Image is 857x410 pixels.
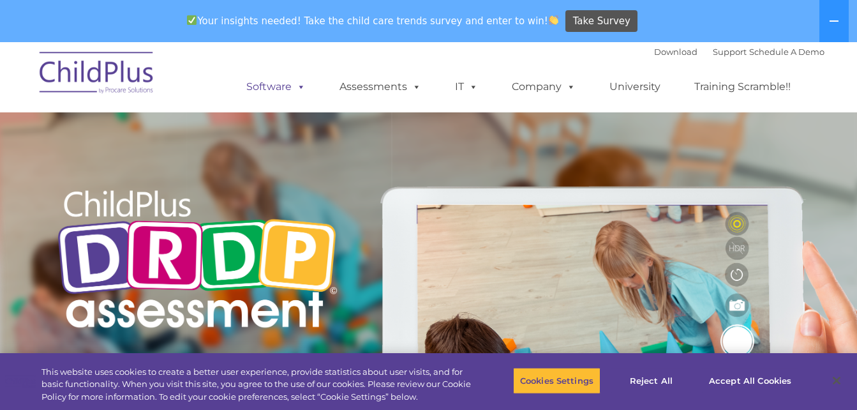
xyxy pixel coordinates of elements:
div: This website uses cookies to create a better user experience, provide statistics about user visit... [41,366,472,404]
font: | [654,47,824,57]
button: Cookies Settings [513,367,600,394]
a: Take Survey [565,10,637,33]
a: Schedule A Demo [749,47,824,57]
a: Assessments [327,74,434,100]
button: Reject All [611,367,691,394]
a: Company [499,74,588,100]
a: Download [654,47,697,57]
a: University [597,74,673,100]
img: Copyright - DRDP Logo Light [52,173,342,349]
a: Support [713,47,747,57]
span: Take Survey [573,10,630,33]
img: ✅ [187,15,197,25]
button: Close [823,367,851,395]
a: IT [442,74,491,100]
img: ChildPlus by Procare Solutions [33,43,161,107]
a: Training Scramble!! [682,74,803,100]
button: Accept All Cookies [702,367,798,394]
span: Your insights needed! Take the child care trends survey and enter to win! [182,8,564,33]
a: Software [234,74,318,100]
img: 👏 [549,15,558,25]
